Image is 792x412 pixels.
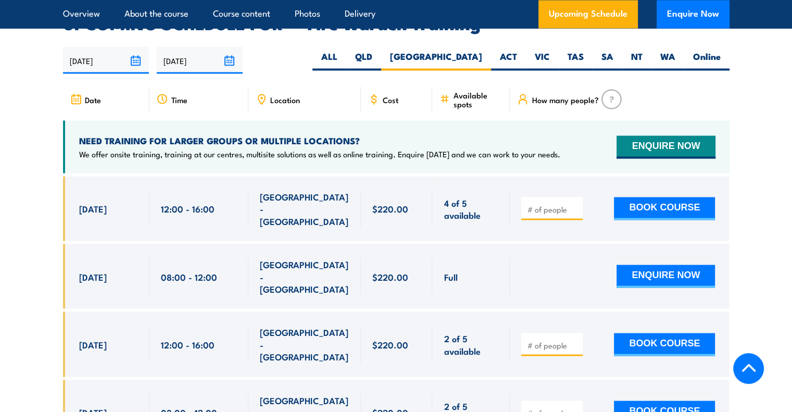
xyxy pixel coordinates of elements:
button: ENQUIRE NOW [617,135,715,158]
label: TAS [559,50,593,70]
span: [DATE] [79,338,107,350]
h4: NEED TRAINING FOR LARGER GROUPS OR MULTIPLE LOCATIONS? [79,134,560,146]
span: Full [444,270,457,282]
span: Date [85,95,101,104]
button: ENQUIRE NOW [617,265,715,288]
label: VIC [526,50,559,70]
span: Time [171,95,187,104]
button: BOOK COURSE [614,333,715,356]
span: [GEOGRAPHIC_DATA] - [GEOGRAPHIC_DATA] [260,190,349,227]
span: 12:00 - 16:00 [161,338,215,350]
span: $220.00 [372,202,408,214]
label: Online [684,50,730,70]
span: [DATE] [79,202,107,214]
span: [GEOGRAPHIC_DATA] - [GEOGRAPHIC_DATA] [260,258,349,294]
label: ACT [491,50,526,70]
input: # of people [527,340,579,350]
input: From date [63,47,149,73]
label: ALL [312,50,346,70]
span: 4 of 5 available [444,196,498,221]
span: How many people? [532,95,598,104]
label: [GEOGRAPHIC_DATA] [381,50,491,70]
input: # of people [527,204,579,214]
label: WA [651,50,684,70]
span: Location [270,95,300,104]
h2: UPCOMING SCHEDULE FOR - "Fire Warden Training" [63,16,730,30]
span: $220.00 [372,338,408,350]
span: $220.00 [372,270,408,282]
button: BOOK COURSE [614,197,715,220]
span: 2 of 5 available [444,332,498,356]
span: 12:00 - 16:00 [161,202,215,214]
label: NT [622,50,651,70]
span: Available spots [453,90,502,108]
label: QLD [346,50,381,70]
span: [DATE] [79,270,107,282]
span: 08:00 - 12:00 [161,270,217,282]
p: We offer onsite training, training at our centres, multisite solutions as well as online training... [79,148,560,159]
span: Cost [383,95,398,104]
span: [GEOGRAPHIC_DATA] - [GEOGRAPHIC_DATA] [260,326,349,362]
input: To date [157,47,243,73]
label: SA [593,50,622,70]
